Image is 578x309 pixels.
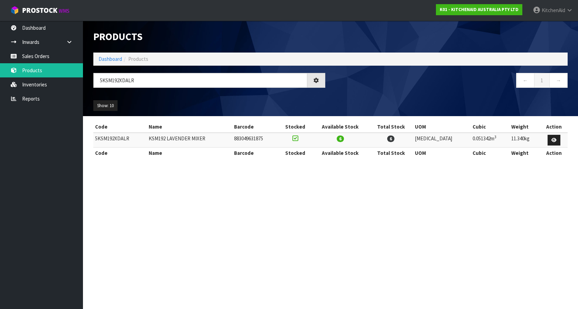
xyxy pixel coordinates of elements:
[413,133,471,148] td: [MEDICAL_DATA]
[440,7,519,12] strong: K01 - KITCHENAID AUSTRALIA PTY LTD
[93,148,147,159] th: Code
[99,56,122,62] a: Dashboard
[278,121,312,132] th: Stocked
[413,148,471,159] th: UOM
[534,73,550,88] a: 1
[147,148,232,159] th: Name
[337,135,344,142] span: 6
[10,6,19,15] img: cube-alt.png
[232,148,279,159] th: Barcode
[510,133,540,148] td: 11.340kg
[413,121,471,132] th: UOM
[232,121,279,132] th: Barcode
[312,148,369,159] th: Available Stock
[312,121,369,132] th: Available Stock
[59,8,69,14] small: WMS
[510,148,540,159] th: Weight
[549,73,568,88] a: →
[128,56,148,62] span: Products
[387,135,394,142] span: 6
[93,73,307,88] input: Search products
[369,148,413,159] th: Total Stock
[542,7,565,13] span: KitchenAid
[278,148,312,159] th: Stocked
[471,148,510,159] th: Cubic
[93,121,147,132] th: Code
[93,100,118,111] button: Show: 10
[516,73,534,88] a: ←
[147,133,232,148] td: KSM192 LAVENDER MIXER
[22,6,57,15] span: ProStock
[471,121,510,132] th: Cubic
[541,121,568,132] th: Action
[471,133,510,148] td: 0.051342m
[232,133,279,148] td: 883049631875
[541,148,568,159] th: Action
[336,73,568,90] nav: Page navigation
[93,133,147,148] td: 5KSM192XDALR
[93,31,325,42] h1: Products
[369,121,413,132] th: Total Stock
[510,121,540,132] th: Weight
[494,134,496,139] sup: 3
[147,121,232,132] th: Name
